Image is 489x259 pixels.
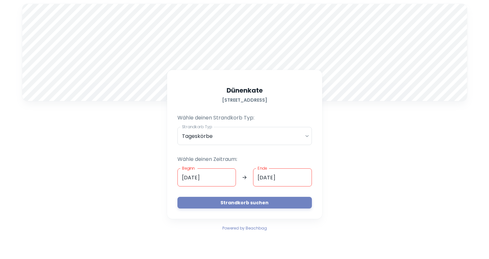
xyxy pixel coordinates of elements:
[222,225,267,231] span: Powered by Beachbag
[222,96,267,104] h6: [STREET_ADDRESS]
[182,124,212,129] label: Strandkorb Typ
[253,168,312,186] input: dd.mm.yyyy
[227,85,263,95] h5: Dünenkate
[258,165,267,171] label: Ende
[177,155,312,163] p: Wähle deinen Zeitraum:
[177,114,312,122] p: Wähle deinen Strandkorb Typ:
[177,197,312,208] button: Strandkorb suchen
[177,168,236,186] input: dd.mm.yyyy
[182,165,195,171] label: Beginn
[177,127,312,145] div: Tageskörbe
[222,224,267,232] a: Powered by Beachbag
